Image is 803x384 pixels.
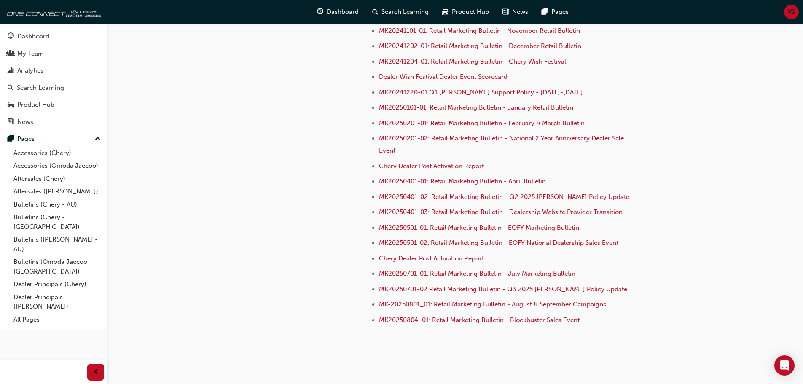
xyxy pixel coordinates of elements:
a: Dealer Wish Festival Dealer Event Scorecard [379,73,508,81]
span: guage-icon [317,7,323,17]
a: MK20241204-01: Retail Marketing Bulletin - Chery Wish Festival [379,58,566,65]
a: MK20250501-01: Retail Marketing Bulletin - EOFY Marketing Bulletin [379,224,579,231]
button: DashboardMy TeamAnalyticsSearch LearningProduct HubNews [3,27,104,131]
span: news-icon [8,118,14,126]
span: news-icon [502,7,509,17]
a: Analytics [3,63,104,78]
span: people-icon [8,50,14,58]
div: News [17,117,33,127]
a: MK20250201-01: Retail Marketing Bulletin - February & March Bulletin [379,119,585,127]
a: pages-iconPages [535,3,575,21]
a: MK20250401-03: Retail Marketing Bulletin - Dealership Website Provider Transition [379,208,623,216]
a: MK20250701-01: Retail Marketing Bulletin - July Marketing Bulletin [379,270,575,277]
span: VS [788,7,795,17]
a: Dealer Principals (Chery) [10,278,104,291]
a: Bulletins (Chery - [GEOGRAPHIC_DATA]) [10,211,104,233]
a: Chery Dealer Post Activation Report [379,162,484,170]
a: MK20241220-01 Q1 [PERSON_NAME] Support Policy - [DATE]-[DATE] [379,89,583,96]
a: MK20250804_01: Retail Marketing Bulletin - Blockbuster Sales Event [379,316,580,324]
a: Dealer Principals ([PERSON_NAME]) [10,291,104,313]
a: My Team [3,46,104,62]
a: guage-iconDashboard [310,3,365,21]
div: My Team [17,49,44,59]
a: Dashboard [3,29,104,44]
a: MK20250201-02: Retail Marketing Bulletin - National 2 Year Anniversary Dealer Sale Event [379,134,626,154]
span: guage-icon [8,33,14,40]
a: MK20250401-02: Retail Marketing Bulletin - Q2 2025 [PERSON_NAME] Policy Update [379,193,629,201]
a: Bulletins (Chery - AU) [10,198,104,211]
a: MK20250701-02 Retail Marketing Bulletin - Q3 2025 [PERSON_NAME] Policy Update [379,285,627,293]
a: All Pages [10,313,104,326]
a: MK20250101-01: Retail Marketing Bulletin - January Retail Bulletin [379,104,573,111]
a: News [3,114,104,130]
div: Dashboard [17,32,49,41]
span: prev-icon [93,367,99,378]
span: Search Learning [381,7,429,17]
a: MK20241202-01: Retail Marketing Bulletin - December Retail Bulletin [379,42,581,50]
div: Open Intercom Messenger [774,355,795,376]
div: Pages [17,134,35,144]
span: Product Hub [452,7,489,17]
span: search-icon [372,7,378,17]
button: Pages [3,131,104,147]
span: up-icon [95,134,101,145]
span: pages-icon [8,135,14,143]
div: Search Learning [17,83,64,93]
div: Product Hub [17,100,54,110]
a: Search Learning [3,80,104,96]
a: Accessories (Chery) [10,147,104,160]
span: pages-icon [542,7,548,17]
a: Aftersales (Chery) [10,172,104,185]
span: car-icon [442,7,448,17]
a: MK20250501-02: Retail Marketing Bulletin - EOFY National Dealership Sales Event [379,239,618,247]
span: search-icon [8,84,13,92]
a: MK20241101-01: Retail Marketing Bulletin - November Retail Bulletin [379,27,580,35]
img: oneconnect [4,3,101,20]
a: news-iconNews [496,3,535,21]
a: Bulletins ([PERSON_NAME] - AU) [10,233,104,255]
div: Analytics [17,66,43,75]
span: Dashboard [327,7,359,17]
a: MK20250401-01: Retail Marketing Bulletin - April Bulletin [379,177,546,185]
a: Aftersales ([PERSON_NAME]) [10,185,104,198]
a: Accessories (Omoda Jaecoo) [10,159,104,172]
span: Pages [551,7,569,17]
span: chart-icon [8,67,14,75]
a: MK-20250801_01: Retail Marketing Bulletin - August & September Campaigns [379,301,606,308]
a: car-iconProduct Hub [435,3,496,21]
a: Chery Dealer Post Activation Report [379,255,484,262]
a: search-iconSearch Learning [365,3,435,21]
span: News [512,7,528,17]
button: VS [784,5,799,19]
span: car-icon [8,101,14,109]
a: Bulletins (Omoda Jaecoo - [GEOGRAPHIC_DATA]) [10,255,104,278]
a: Product Hub [3,97,104,113]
